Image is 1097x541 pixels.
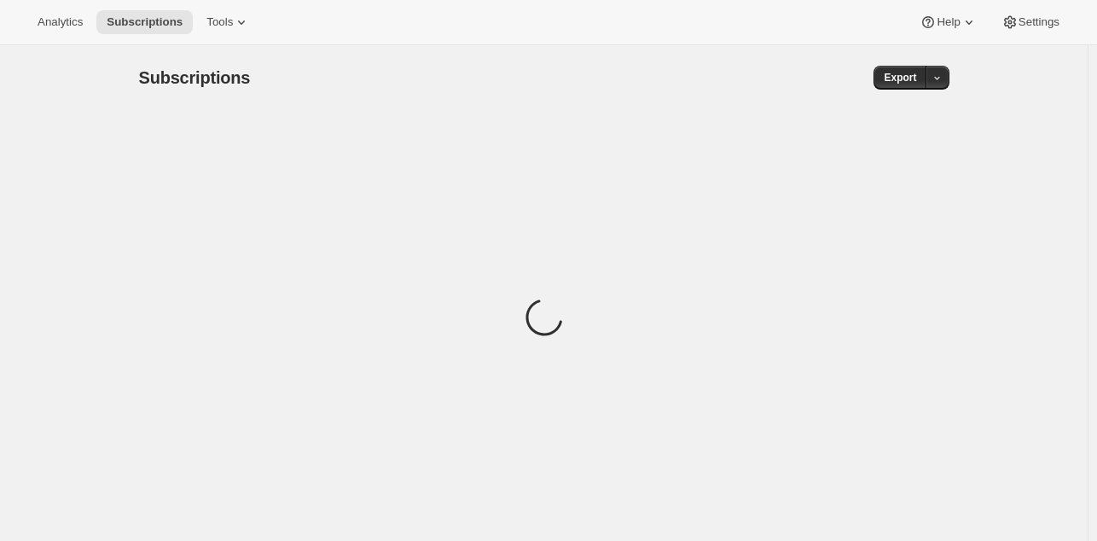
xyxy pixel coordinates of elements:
button: Subscriptions [96,10,193,34]
span: Export [884,71,916,84]
button: Tools [196,10,260,34]
span: Help [937,15,960,29]
span: Subscriptions [139,68,251,87]
span: Settings [1019,15,1059,29]
button: Settings [991,10,1070,34]
button: Help [909,10,987,34]
span: Subscriptions [107,15,183,29]
button: Analytics [27,10,93,34]
button: Export [874,66,926,90]
span: Analytics [38,15,83,29]
span: Tools [206,15,233,29]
